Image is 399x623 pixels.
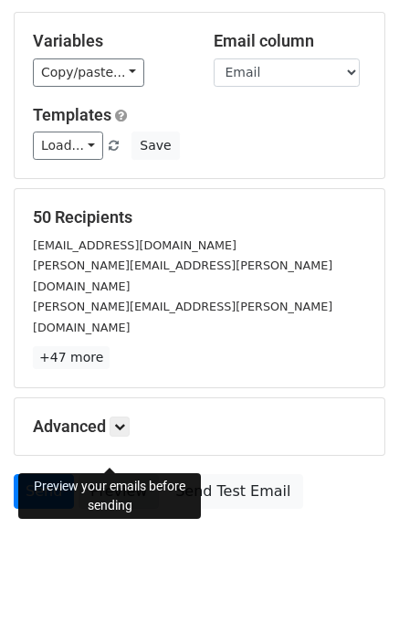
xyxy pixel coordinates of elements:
h5: Email column [214,31,367,51]
a: Templates [33,105,111,124]
button: Save [131,132,179,160]
small: [EMAIL_ADDRESS][DOMAIN_NAME] [33,238,236,252]
small: [PERSON_NAME][EMAIL_ADDRESS][PERSON_NAME][DOMAIN_NAME] [33,300,332,334]
a: Send Test Email [163,474,302,509]
a: Send [14,474,74,509]
iframe: Chat Widget [308,535,399,623]
small: [PERSON_NAME][EMAIL_ADDRESS][PERSON_NAME][DOMAIN_NAME] [33,259,332,293]
a: Copy/paste... [33,58,144,87]
h5: Variables [33,31,186,51]
a: +47 more [33,346,110,369]
h5: 50 Recipients [33,207,366,227]
h5: Advanced [33,417,366,437]
a: Load... [33,132,103,160]
div: Preview your emails before sending [18,473,201,519]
